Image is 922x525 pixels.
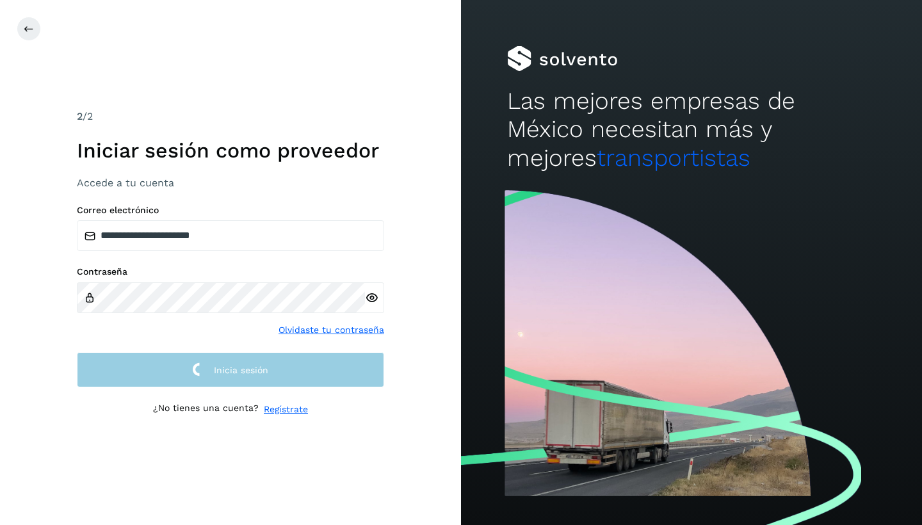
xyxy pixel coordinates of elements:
[279,323,384,337] a: Olvidaste tu contraseña
[77,266,384,277] label: Contraseña
[77,109,384,124] div: /2
[77,177,384,189] h3: Accede a tu cuenta
[77,138,384,163] h1: Iniciar sesión como proveedor
[77,110,83,122] span: 2
[214,366,268,375] span: Inicia sesión
[507,87,876,172] h2: Las mejores empresas de México necesitan más y mejores
[77,205,384,216] label: Correo electrónico
[597,144,750,172] span: transportistas
[264,403,308,416] a: Regístrate
[77,352,384,387] button: Inicia sesión
[153,403,259,416] p: ¿No tienes una cuenta?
